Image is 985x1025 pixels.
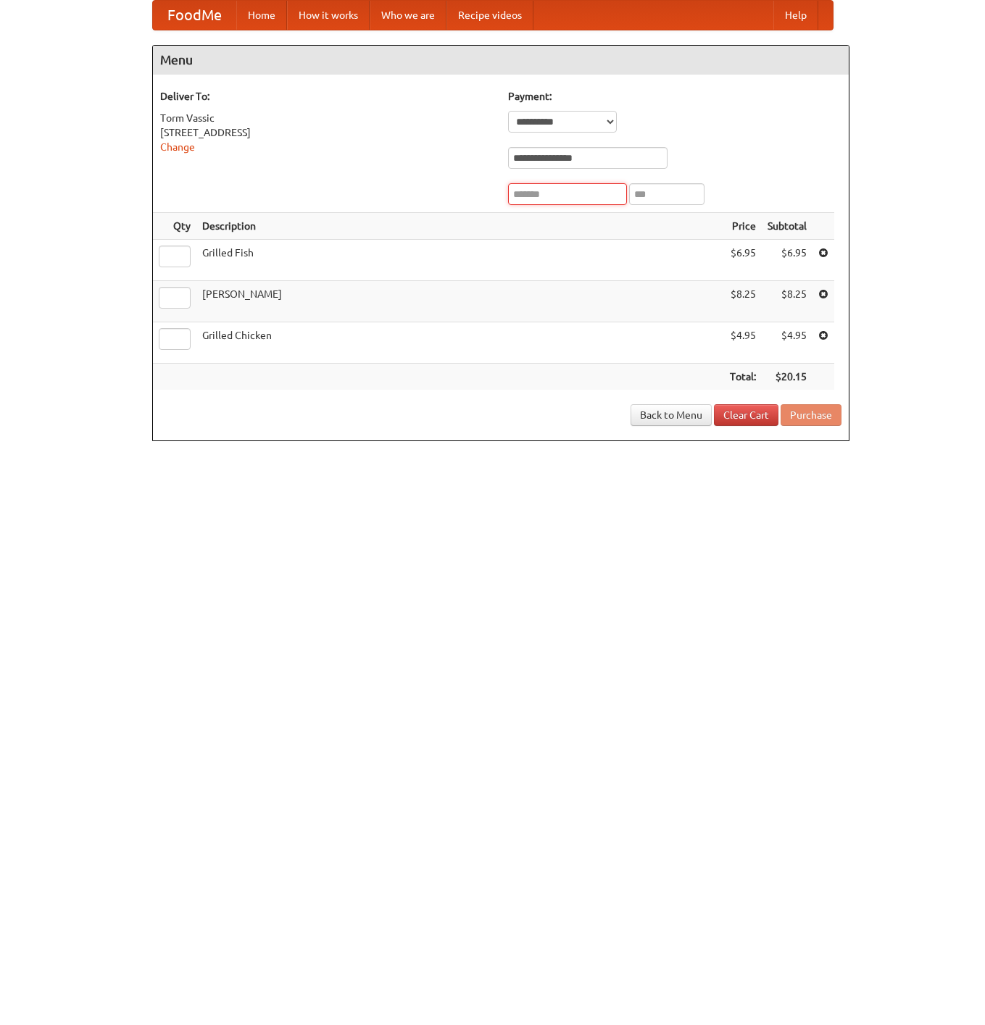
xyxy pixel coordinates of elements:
[724,322,762,364] td: $4.95
[160,111,494,125] div: Torm Vassic
[153,1,236,30] a: FoodMe
[196,281,724,322] td: [PERSON_NAME]
[724,364,762,390] th: Total:
[714,404,778,426] a: Clear Cart
[370,1,446,30] a: Who we are
[508,89,841,104] h5: Payment:
[724,213,762,240] th: Price
[762,364,812,390] th: $20.15
[196,213,724,240] th: Description
[236,1,287,30] a: Home
[287,1,370,30] a: How it works
[160,89,494,104] h5: Deliver To:
[153,46,849,75] h4: Menu
[762,213,812,240] th: Subtotal
[762,281,812,322] td: $8.25
[196,240,724,281] td: Grilled Fish
[773,1,818,30] a: Help
[724,281,762,322] td: $8.25
[153,213,196,240] th: Qty
[631,404,712,426] a: Back to Menu
[762,240,812,281] td: $6.95
[781,404,841,426] button: Purchase
[762,322,812,364] td: $4.95
[160,125,494,140] div: [STREET_ADDRESS]
[724,240,762,281] td: $6.95
[446,1,533,30] a: Recipe videos
[160,141,195,153] a: Change
[196,322,724,364] td: Grilled Chicken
